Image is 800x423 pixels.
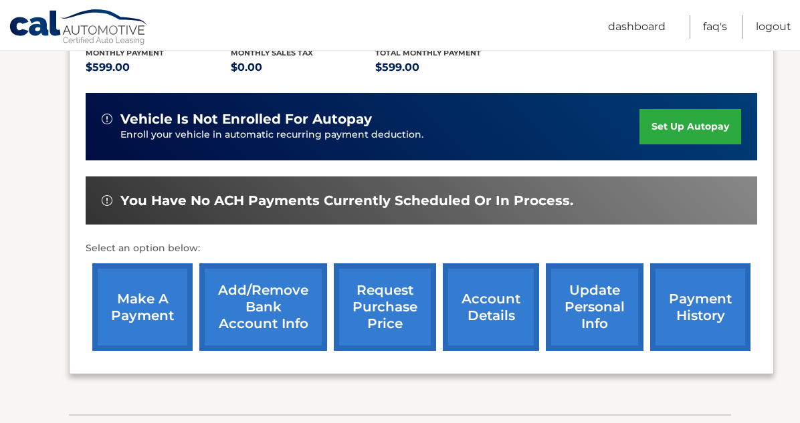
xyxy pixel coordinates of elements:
img: alert-white.svg [102,195,112,206]
a: Dashboard [608,15,666,39]
a: Logout [756,15,791,39]
span: Monthly sales Tax [231,48,313,57]
a: Cal Automotive [9,9,149,47]
a: FAQ's [703,15,727,39]
p: $599.00 [375,58,520,77]
a: account details [443,263,539,351]
a: set up autopay [639,109,741,144]
p: $599.00 [86,58,231,77]
a: request purchase price [334,263,436,351]
span: vehicle is not enrolled for autopay [120,111,372,128]
a: Add/Remove bank account info [199,263,327,351]
p: $0.00 [231,58,376,77]
span: Monthly Payment [86,48,164,57]
img: alert-white.svg [102,114,112,124]
span: Total Monthly Payment [375,48,481,57]
a: payment history [650,263,751,351]
p: Select an option below: [86,241,757,257]
span: You have no ACH payments currently scheduled or in process. [120,192,573,209]
a: make a payment [92,263,193,351]
p: Enroll your vehicle in automatic recurring payment deduction. [120,128,639,142]
a: update personal info [546,263,643,351]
